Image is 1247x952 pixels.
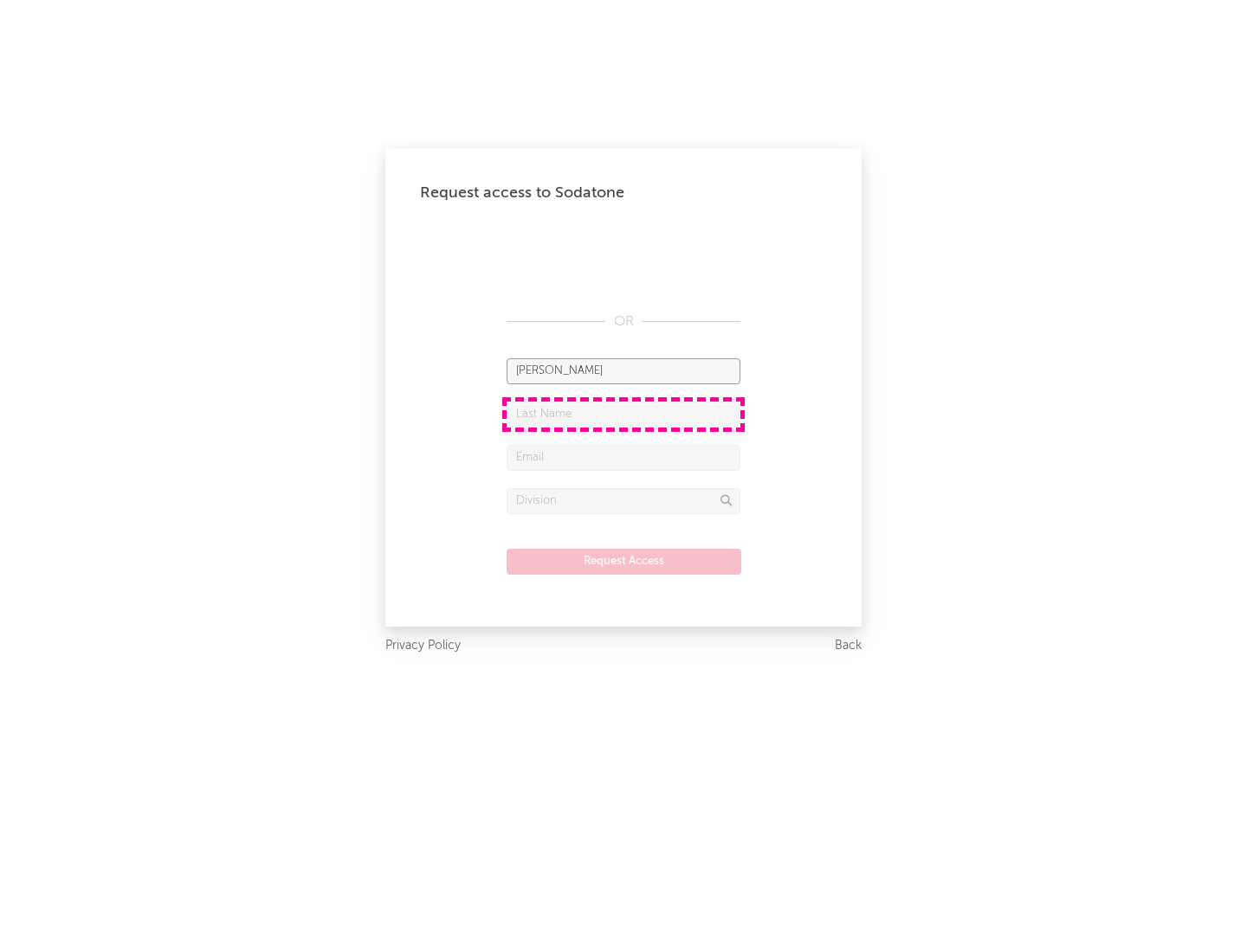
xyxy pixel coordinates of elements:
div: OR [507,312,740,332]
a: Privacy Policy [385,635,461,657]
button: Request Access [507,549,741,575]
input: First Name [507,358,740,384]
input: Email [507,445,740,471]
a: Back [835,635,862,657]
input: Division [507,488,740,514]
div: Request access to Sodatone [420,183,827,203]
input: Last Name [507,402,740,428]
